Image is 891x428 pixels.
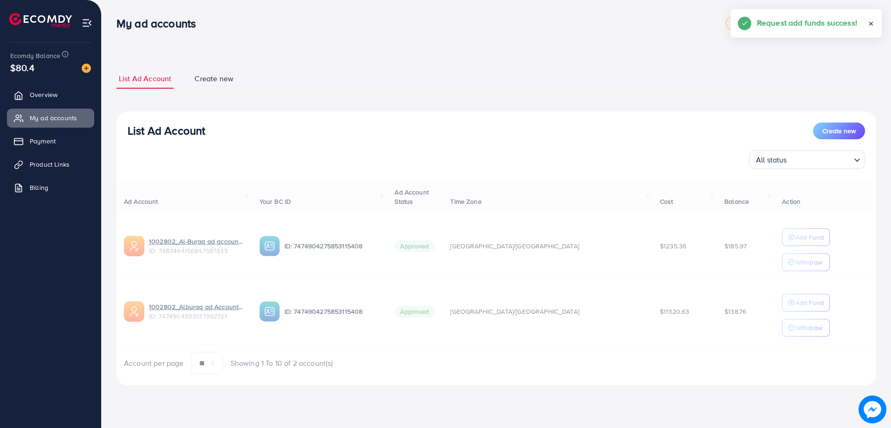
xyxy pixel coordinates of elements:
[30,136,56,146] span: Payment
[119,73,171,84] span: List Ad Account
[749,150,865,169] div: Search for option
[30,183,48,192] span: Billing
[861,398,884,421] img: image
[82,64,91,73] img: image
[82,18,92,28] img: menu
[9,13,72,27] img: logo
[790,151,850,167] input: Search for option
[757,17,857,29] h5: Request add funds success!
[813,123,865,139] button: Create new
[7,85,94,104] a: Overview
[754,153,789,167] span: All status
[726,16,798,30] a: metap_pakistan_001
[7,109,94,127] a: My ad accounts
[30,90,58,99] span: Overview
[10,61,34,74] span: $80.4
[30,113,77,123] span: My ad accounts
[10,51,60,60] span: Ecomdy Balance
[30,160,70,169] span: Product Links
[7,155,94,174] a: Product Links
[128,124,205,137] h3: List Ad Account
[7,178,94,197] a: Billing
[822,126,856,136] span: Create new
[116,17,203,30] h3: My ad accounts
[7,132,94,150] a: Payment
[194,73,233,84] span: Create new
